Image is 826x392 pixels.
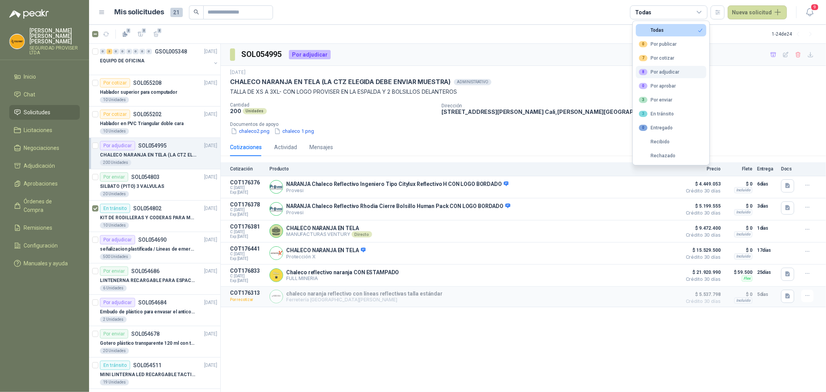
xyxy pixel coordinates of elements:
p: MANUFACTURAS VENTURY [286,231,372,237]
span: $ 9.472.400 [682,224,721,233]
p: [DATE] [230,69,246,76]
div: En tránsito [100,361,130,370]
p: [DATE] [204,142,217,150]
p: TALLA DE XS A 3XL- CON LOGO PROVISER EN LA ESPALDA Y 2 BOLSILLOS DELANTEROS [230,88,817,96]
p: Chaleco reflectivo naranja CON ESTAMPADO [286,269,399,275]
div: 19 Unidades [100,379,129,385]
img: Company Logo [10,34,24,49]
img: Logo peakr [9,9,49,19]
p: Protección X [286,254,366,260]
div: Todas [639,28,664,33]
span: Crédito 30 días [682,255,721,260]
p: SOL054995 [138,143,167,148]
span: Exp: [DATE] [230,234,265,239]
span: Crédito 30 días [682,233,721,237]
span: Crédito 30 días [682,211,721,215]
div: Incluido [734,209,752,215]
div: 7 [639,55,647,61]
p: FULL MINERIA [286,275,399,281]
p: Hablador superior para computador [100,89,177,96]
p: Embudo de plástico para envasar el anticorrosivo / lubricante [100,308,196,316]
span: Inicio [24,72,36,81]
p: [DATE] [204,205,217,212]
img: Company Logo [270,247,283,260]
button: 0Por aprobar [636,80,706,92]
p: Hablador en PVC Triangular doble cara [100,120,184,127]
button: 0Por publicar [636,38,706,50]
div: 3 [639,111,647,117]
p: SOL054690 [138,237,167,242]
p: NARANJA Chaleco Reflectivo Ingeniero Tipo Citylux Reflectivo H CON LOGO BORDADO [286,181,508,188]
h3: SOL054995 [241,48,283,60]
div: 20 Unidades [100,191,129,197]
img: Company Logo [270,203,283,215]
div: 0 [133,49,139,54]
button: chaleco 1.png [273,127,315,135]
p: $ 0 [725,224,752,233]
span: Crédito 30 días [682,189,721,193]
p: Cantidad [230,102,435,108]
span: C: [DATE] [230,186,265,190]
span: Crédito 30 días [682,277,721,282]
p: [DATE] [204,79,217,87]
span: $ 5.199.555 [682,201,721,211]
p: $ 0 [725,290,752,299]
p: Ferretería [GEOGRAPHIC_DATA][PERSON_NAME] [286,297,443,303]
span: Remisiones [24,224,53,232]
div: 10 Unidades [100,97,129,103]
p: NARANJA Chaleco Reflectivo Rhodia Cierre Bolsillo Human Pack CON LOGO BORDADO [286,203,510,210]
p: 3 días [757,201,776,211]
p: COT176313 [230,290,265,296]
p: [DATE] [204,299,217,306]
p: 17 días [757,246,776,255]
button: 2 [119,28,131,40]
div: Por cotizar [100,110,130,119]
button: Rechazado [636,150,706,162]
p: chaleco naranja reflectivo con líneas reflectivas talla estándar [286,291,443,297]
p: MINI LINTERNA LED RECARGABLE TACTICA [100,371,196,378]
div: 0 [139,49,145,54]
a: Negociaciones [9,141,80,155]
div: Unidades [243,108,267,114]
img: Company Logo [270,181,283,193]
div: 0 [100,49,106,54]
div: Todas [635,8,651,17]
p: [PERSON_NAME] [PERSON_NAME] [PERSON_NAME] [29,28,80,44]
p: [DATE] [204,268,217,275]
div: 10 Unidades [100,128,129,134]
p: Dirección [441,103,663,108]
div: Flex [742,275,752,282]
span: C: [DATE] [230,208,265,212]
p: SOL054678 [131,331,160,337]
span: $ 15.529.500 [682,246,721,255]
button: 7Por cotizar [636,52,706,64]
p: [DATE] [204,174,217,181]
button: chaleco2.png [230,127,270,135]
div: 2 Unidades [100,316,127,323]
span: C: [DATE] [230,274,265,279]
div: Incluido [734,253,752,260]
a: En tránsitoSOL054511[DATE] MINI LINTERNA LED RECARGABLE TACTICA19 Unidades [89,358,220,389]
div: Por enviar [100,329,128,339]
p: $ 0 [725,246,752,255]
div: Por cotizar [639,55,674,61]
p: Flete [725,166,752,172]
p: Por recotizar [230,296,265,304]
p: SOL054684 [138,300,167,305]
div: 0 [146,49,152,54]
span: Exp: [DATE] [230,256,265,261]
div: 200 Unidades [100,160,131,166]
a: Por cotizarSOL055202[DATE] Hablador en PVC Triangular doble cara10 Unidades [89,107,220,138]
img: Company Logo [270,290,283,303]
div: 6 Unidades [100,285,127,291]
a: Licitaciones [9,123,80,138]
div: Por cotizar [100,78,130,88]
a: 0 3 0 0 0 0 0 0 GSOL005348[DATE] EQUIPO DE OFICINA [100,47,219,72]
p: SOL055202 [133,112,161,117]
span: Chat [24,90,36,99]
p: KIT DE RODILLERAS Y CODERAS PARA MOTORIZADO [100,214,196,222]
span: Exp: [DATE] [230,279,265,283]
span: $ 21.920.990 [682,268,721,277]
p: Docs [781,166,797,172]
span: $ 4.449.053 [682,179,721,189]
